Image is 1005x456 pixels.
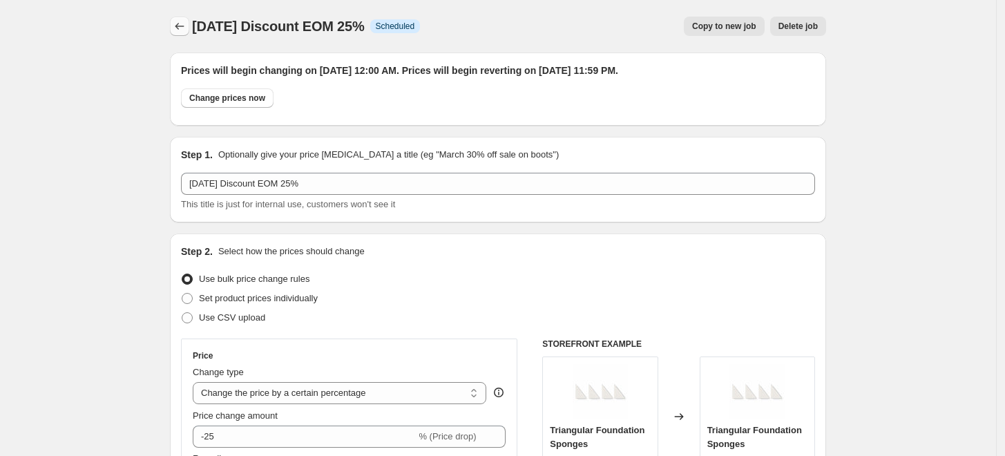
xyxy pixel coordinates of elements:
[492,386,506,399] div: help
[192,19,365,34] span: [DATE] Discount EOM 25%
[770,17,826,36] button: Delete job
[181,64,815,77] h2: Prices will begin changing on [DATE] 12:00 AM. Prices will begin reverting on [DATE] 11:59 PM.
[778,21,818,32] span: Delete job
[542,339,815,350] h6: STOREFRONT EXAMPLE
[181,148,213,162] h2: Step 1.
[193,426,416,448] input: -15
[550,425,644,449] span: Triangular Foundation Sponges
[419,431,476,441] span: % (Price drop)
[199,274,309,284] span: Use bulk price change rules
[193,367,244,377] span: Change type
[199,312,265,323] span: Use CSV upload
[181,173,815,195] input: 30% off holiday sale
[189,93,265,104] span: Change prices now
[729,364,785,419] img: 2954682-9525-2864592-2_80x.jpg
[199,293,318,303] span: Set product prices individually
[684,17,765,36] button: Copy to new job
[707,425,802,449] span: Triangular Foundation Sponges
[170,17,189,36] button: Price change jobs
[181,245,213,258] h2: Step 2.
[692,21,756,32] span: Copy to new job
[193,350,213,361] h3: Price
[181,199,395,209] span: This title is just for internal use, customers won't see it
[181,88,274,108] button: Change prices now
[573,364,628,419] img: 2954682-9525-2864592-2_80x.jpg
[193,410,278,421] span: Price change amount
[218,148,559,162] p: Optionally give your price [MEDICAL_DATA] a title (eg "March 30% off sale on boots")
[218,245,365,258] p: Select how the prices should change
[376,21,415,32] span: Scheduled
